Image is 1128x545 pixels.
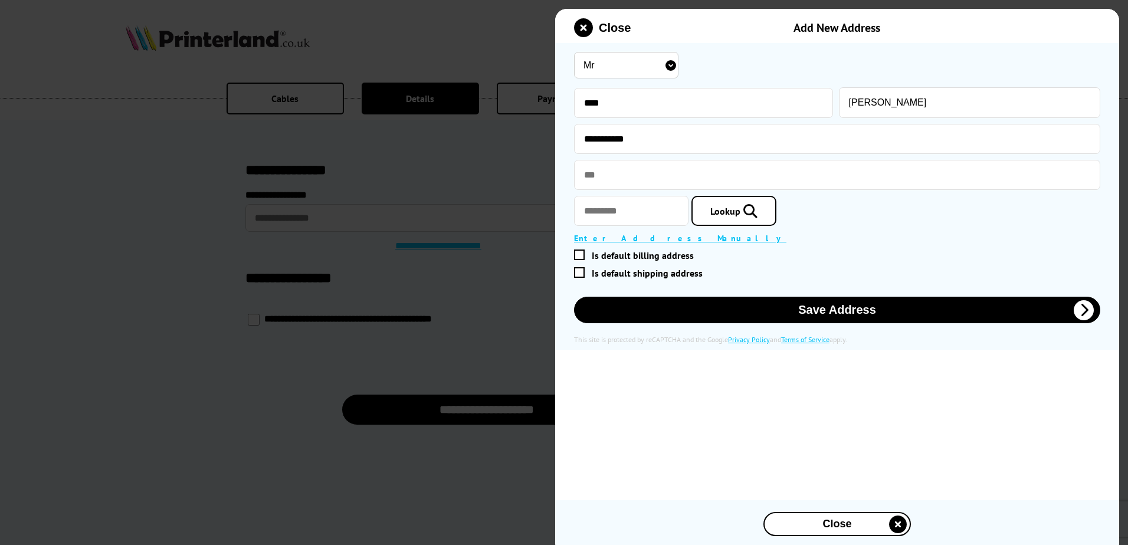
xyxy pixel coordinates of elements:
[592,249,694,261] span: Is default billing address
[592,267,703,279] span: Is default shipping address
[574,18,631,37] button: close modal
[794,518,880,530] span: Close
[691,196,776,226] a: Lookup
[574,335,1100,344] div: This site is protected by reCAPTCHA and the Google and apply.
[574,233,786,244] a: Enter Address Manually
[710,205,740,217] span: Lookup
[599,21,631,35] span: Close
[763,512,911,536] button: close modal
[728,335,770,344] a: Privacy Policy
[574,297,1100,323] button: Save Address
[839,87,1100,118] input: Last Name
[679,20,995,35] div: Add New Address
[781,335,829,344] a: Terms of Service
